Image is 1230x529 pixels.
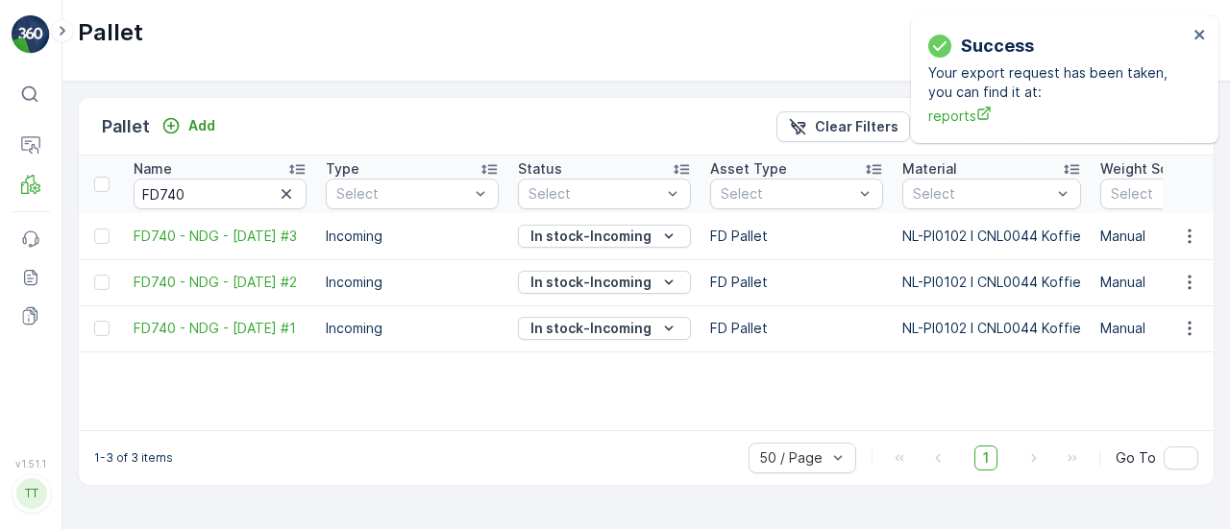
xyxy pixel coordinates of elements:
p: In stock-Incoming [530,227,652,246]
span: FD740 - NDG - [DATE] #2 [134,273,307,292]
p: Incoming [326,319,499,338]
a: reports [928,106,1188,126]
button: In stock-Incoming [518,317,691,340]
p: Incoming [326,227,499,246]
p: Clear Filters [815,117,898,136]
input: Search [134,179,307,209]
button: TT [12,473,50,514]
p: Add [188,116,215,135]
p: FD Pallet [710,319,883,338]
p: Status [518,159,562,179]
button: Clear Filters [776,111,910,142]
p: Weight Source [1100,159,1198,179]
p: Pallet [78,17,143,48]
div: Toggle Row Selected [94,228,110,244]
p: In stock-Incoming [530,319,652,338]
p: FD Pallet [710,273,883,292]
p: FD Pallet [710,227,883,246]
img: logo [12,15,50,54]
a: FD740 - NDG - 25.09.2025 #3 [134,227,307,246]
div: TT [16,478,47,509]
p: Select [529,184,661,204]
p: Success [961,33,1034,60]
a: FD740 - NDG - 25.09.2025 #2 [134,273,307,292]
p: Pallet [102,113,150,140]
span: Go To [1116,448,1156,468]
p: In stock-Incoming [530,273,652,292]
p: NL-PI0102 I CNL0044 Koffie [902,273,1081,292]
p: NL-PI0102 I CNL0044 Koffie [902,319,1081,338]
div: Toggle Row Selected [94,275,110,290]
p: Select [336,184,469,204]
span: v 1.51.1 [12,458,50,469]
p: NL-PI0102 I CNL0044 Koffie [902,227,1081,246]
p: Select [721,184,853,204]
button: In stock-Incoming [518,271,691,294]
button: close [1193,27,1207,45]
button: In stock-Incoming [518,225,691,248]
div: Toggle Row Selected [94,321,110,336]
p: Select [913,184,1051,204]
span: FD740 - NDG - [DATE] #3 [134,227,307,246]
p: Type [326,159,359,179]
p: Material [902,159,957,179]
button: Add [154,114,223,137]
p: Incoming [326,273,499,292]
p: Name [134,159,172,179]
p: 1-3 of 3 items [94,450,173,466]
p: Asset Type [710,159,787,179]
p: Your export request has been taken, you can find it at: [928,63,1188,102]
span: FD740 - NDG - [DATE] #1 [134,319,307,338]
a: FD740 - NDG - 25.09.2025 #1 [134,319,307,338]
span: 1 [974,445,997,470]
